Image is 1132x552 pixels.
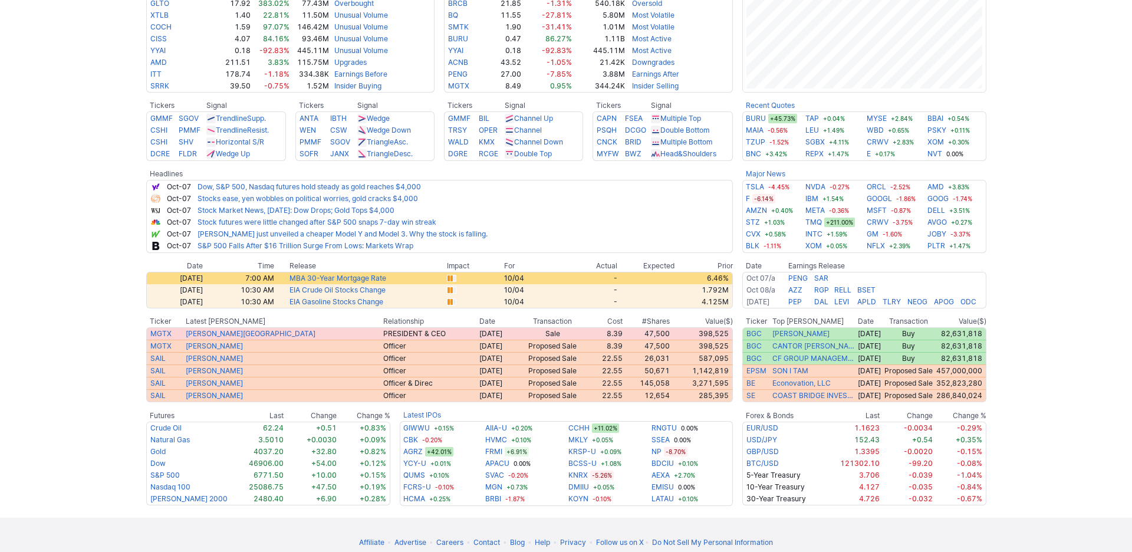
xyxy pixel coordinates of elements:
a: XOM [805,240,822,252]
span: +3.42% [764,149,789,159]
a: Privacy [560,538,586,547]
a: Advertise [394,538,426,547]
a: SGOV [179,114,199,123]
a: Multiple Bottom [660,137,713,146]
a: BSET [857,285,876,294]
th: Signal [504,100,584,111]
a: KRSP-U [568,446,596,458]
a: Channel [514,126,542,134]
span: +0.54% [946,114,971,123]
a: TriangleDesc. [367,149,413,158]
a: [PERSON_NAME] [186,341,243,350]
a: Multiple Top [660,114,701,123]
a: KNRX [568,469,588,481]
a: MBA 30-Year Mortgage Rate [289,274,386,282]
a: ORCL [867,181,886,193]
a: CNCK [597,137,617,146]
a: OPER [479,126,498,134]
a: AGRZ [403,446,423,458]
a: WEN [300,126,316,134]
td: 344.24K [572,80,626,93]
span: 22.81% [263,11,289,19]
a: Help [535,538,550,547]
a: Do Not Sell My Personal Information [652,538,773,547]
a: GM [867,228,878,240]
a: Oct 08/a [746,285,775,294]
a: USD/JPY [746,435,777,444]
a: RGP [814,285,829,294]
a: DAL [814,297,828,306]
a: Follow us on X [596,538,644,547]
a: Downgrades [632,58,674,67]
a: [PERSON_NAME] just unveiled a cheaper Model Y and Model 3. Why the stock is falling. [198,229,488,238]
a: FLDR [179,149,197,158]
span: 0.95% [550,81,572,90]
a: SON I TAM [772,366,808,376]
a: Most Volatile [632,11,674,19]
a: YYAI [150,46,166,55]
th: Tickers [295,100,357,111]
a: ACNB [448,58,468,67]
a: [PERSON_NAME] [186,391,243,400]
a: BLK [746,240,759,252]
a: COCH [150,22,172,31]
a: SGBX [805,136,825,148]
a: NVDA [805,181,825,193]
a: TrendlineSupp. [216,114,266,123]
a: Unusual Volume [334,22,388,31]
td: 1.40 [220,9,252,21]
a: BRID [625,137,641,146]
a: CVX [746,228,761,240]
td: 445.11M [572,45,626,57]
a: S&P 500 Falls After $16 Trillion Surge From Lows: Markets Wrap [198,241,413,250]
td: 0.18 [220,45,252,57]
a: Channel Down [514,137,563,146]
a: BURU [746,113,766,124]
a: Do Not Sell My Personal InformationDo Not Sell My Personal Information [652,538,773,547]
a: APACU [485,458,509,469]
td: 1.11B [572,33,626,45]
a: RNGTU [651,422,677,434]
a: MKLY [568,434,588,446]
a: PSQH [597,126,617,134]
a: SOFR [300,149,318,158]
a: NEOG [907,297,927,306]
a: WALD [448,137,469,146]
a: SE [746,391,755,400]
td: 3.88M [572,68,626,80]
a: MSFT [867,205,887,216]
a: EUR/USD [746,423,778,432]
a: Most Volatile [632,22,674,31]
a: Unusual Volume [334,46,388,55]
a: BGC [746,354,762,363]
a: MGN [485,481,502,493]
a: AMZN [746,205,767,216]
a: Stocks ease, yen wobbles on political worries, gold cracks $4,000 [198,194,418,203]
a: BTC/USD [746,459,779,468]
a: AMD [927,181,944,193]
a: PMMF [300,137,321,146]
a: IBTH [330,114,347,123]
a: BE [746,379,755,387]
a: BURU [448,34,468,43]
span: Asc. [394,137,408,146]
a: Recent Quotes [746,101,795,110]
td: 211.51 [220,57,252,68]
a: META [805,205,825,216]
a: RELL [834,285,851,294]
td: 8.49 [487,80,522,93]
th: Signal [357,100,435,111]
a: CRWV [867,136,889,148]
a: Nasdaq 100 [150,482,190,491]
a: CSHI [150,126,167,134]
a: CAPN [597,114,617,123]
span: +2.83% [891,137,916,147]
a: XOM [927,136,944,148]
a: BNC [746,148,761,160]
span: Desc. [394,149,413,158]
a: [PERSON_NAME] [772,329,830,339]
a: BIL [479,114,489,123]
a: SMTK [448,22,469,31]
a: CBK [403,434,418,446]
a: LEVI [834,297,849,306]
